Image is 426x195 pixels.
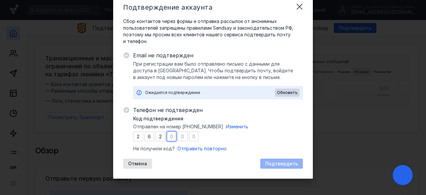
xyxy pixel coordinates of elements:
[133,115,183,122] span: Код подтверждения
[177,146,227,151] span: Отправить повторно
[145,89,275,96] div: Ожидается подтверждение
[155,131,165,141] input: 0
[189,131,199,141] input: 0
[123,159,152,169] button: Отмена
[277,90,298,95] span: Обновить
[144,131,154,141] input: 0
[133,145,175,152] span: Не получили код?
[226,123,248,130] button: Изменить
[123,3,212,11] span: Подтверждение аккаунта
[133,123,223,130] span: Отправлен на номер [PHONE_NUMBER]
[275,89,300,97] button: Обновить
[133,51,303,59] span: Email не подтвержден
[167,131,177,141] input: 0
[177,145,227,152] button: Отправить повторно
[133,61,303,81] span: При регистрации вам было отправлено письмо с данными для доступа в [GEOGRAPHIC_DATA]. Чтобы подтв...
[128,161,147,167] span: Отмена
[178,131,188,141] input: 0
[226,124,248,129] span: Изменить
[133,131,143,141] input: 0
[133,106,303,114] span: Телефон не подтвержден
[123,18,303,45] span: Сбор контактов через формы и отправка рассылок от анонимных пользователей запрещены правилами Sen...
